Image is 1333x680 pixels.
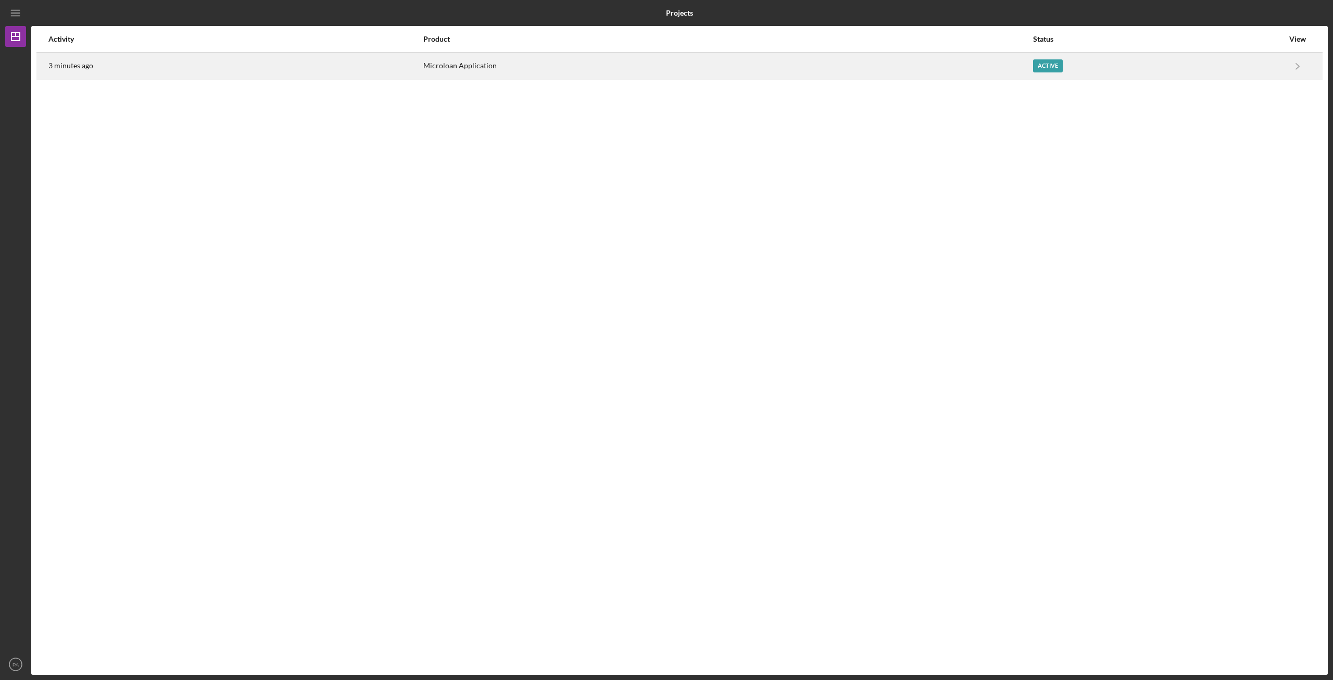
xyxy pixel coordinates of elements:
div: Product [423,35,1032,43]
div: View [1285,35,1311,43]
text: PA [12,662,19,667]
div: Microloan Application [423,53,1032,79]
div: Status [1033,35,1284,43]
div: Activity [48,35,422,43]
b: Projects [666,9,693,17]
button: PA [5,654,26,675]
time: 2025-09-08 21:02 [48,61,93,70]
div: Active [1033,59,1063,72]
